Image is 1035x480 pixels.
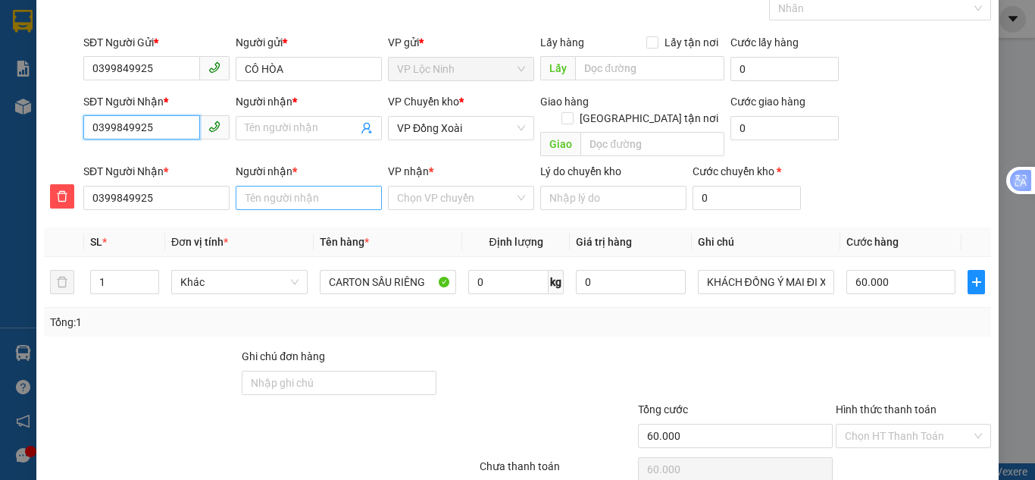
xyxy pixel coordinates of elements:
input: Tên người nhận [236,186,382,210]
div: SĐT Người Nhận [83,93,230,110]
span: Lấy [540,56,575,80]
th: Ghi chú [692,227,840,257]
span: Giao hàng [540,96,589,108]
span: VP Lộc Ninh [397,58,525,80]
span: Tên hàng [320,236,369,248]
input: Dọc đường [575,56,724,80]
input: VD: Bàn, Ghế [320,270,456,294]
span: Giao [540,132,580,156]
input: SĐT người nhận [83,186,230,210]
input: Lý do chuyển kho [540,186,686,210]
label: Lý do chuyển kho [540,165,621,177]
div: Người nhận [236,93,382,110]
input: Cước lấy hàng [730,57,839,81]
span: Khác [180,271,299,293]
span: VP Đồng Xoài [397,117,525,140]
button: plus [968,270,985,294]
span: kg [549,270,564,294]
span: Định lượng [489,236,543,248]
label: Cước giao hàng [730,96,805,108]
span: Lấy tận nơi [658,34,724,51]
div: Người nhận [236,163,382,180]
input: Dọc đường [580,132,724,156]
div: Cước chuyển kho [693,163,801,180]
input: Ghi chú đơn hàng [242,371,436,395]
span: Giá trị hàng [576,236,632,248]
span: VP nhận [388,165,429,177]
span: Cước hàng [846,236,899,248]
span: delete [51,190,73,202]
label: Hình thức thanh toán [836,403,937,416]
input: Ghi Chú [698,270,834,294]
input: Cước giao hàng [730,116,839,140]
span: Lấy hàng [540,36,584,49]
span: plus [968,276,984,288]
span: user-add [361,122,373,134]
button: delete [50,184,74,209]
div: VP gửi [388,34,534,51]
div: Người gửi [236,34,382,51]
span: [GEOGRAPHIC_DATA] tận nơi [574,110,724,127]
span: Đơn vị tính [171,236,228,248]
span: phone [208,61,220,74]
div: SĐT Người Nhận [83,163,230,180]
span: SL [90,236,102,248]
div: Tổng: 1 [50,314,401,331]
label: Ghi chú đơn hàng [242,350,325,362]
button: delete [50,270,74,294]
span: Tổng cước [638,403,688,416]
div: SĐT Người Gửi [83,34,230,51]
span: phone [208,121,220,133]
label: Cước lấy hàng [730,36,799,49]
input: 0 [576,270,685,294]
span: VP Chuyển kho [388,96,459,108]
